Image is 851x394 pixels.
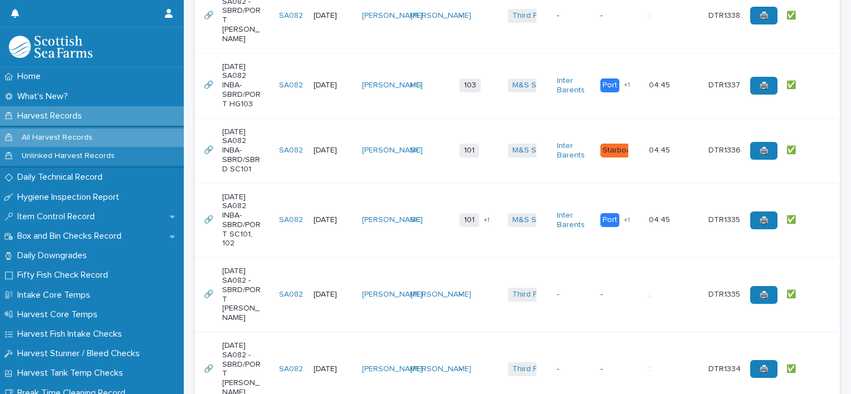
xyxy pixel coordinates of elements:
[13,71,50,82] p: Home
[759,12,769,19] span: 🖨️
[13,211,104,222] p: Item Control Record
[13,309,106,320] p: Harvest Core Temps
[759,291,769,299] span: 🖨️
[279,146,303,155] a: SA082
[410,290,471,299] a: [PERSON_NAME]
[13,91,77,102] p: What's New?
[600,144,640,157] div: Starboard
[512,215,554,225] a: M&S Select
[624,217,630,224] span: + 1
[786,9,798,21] p: ✅
[557,141,592,160] a: Inter Barents
[557,365,592,374] p: -
[459,213,479,227] span: 101
[195,118,840,183] tr: 🔗🔗 [DATE] SA082 INBA-SBRD/SBRD SC101SA082 [DATE][PERSON_NAME] SC 101M&S Select Inter Barents Star...
[13,250,96,261] p: Daily Downgrades
[512,290,580,299] a: Third Party Salmon
[708,213,742,225] p: DTR1335
[204,78,216,90] p: 🔗
[557,211,592,230] a: Inter Barents
[750,77,777,95] a: 🖨️
[410,81,422,90] a: HG
[13,270,117,280] p: Fifty Fish Check Record
[512,81,554,90] a: M&S Select
[750,7,777,24] a: 🖨️
[195,258,840,332] tr: 🔗🔗 [DATE] SA082 -SBRD/PORT [PERSON_NAME]SA082 [DATE][PERSON_NAME] [PERSON_NAME] -Third Party Salm...
[204,213,216,225] p: 🔗
[483,217,490,224] span: + 1
[600,213,619,227] div: Port
[786,213,798,225] p: ✅
[9,36,92,58] img: mMrefqRFQpe26GRNOUkG
[649,144,672,155] p: 04:45
[708,288,742,299] p: DTR1335
[13,348,149,359] p: Harvest Stunner / Bleed Checks
[410,215,421,225] a: SC
[279,11,303,21] a: SA082
[222,127,262,174] p: [DATE] SA082 INBA-SBRD/SBRD SC101
[222,267,262,323] p: [DATE] SA082 -SBRD/PORT [PERSON_NAME]
[314,11,353,21] p: [DATE]
[362,11,423,21] a: [PERSON_NAME]
[600,11,640,21] p: -
[314,365,353,374] p: [DATE]
[786,78,798,90] p: ✅
[13,368,132,378] p: Harvest Tank Temp Checks
[314,290,353,299] p: [DATE]
[279,81,303,90] a: SA082
[649,288,653,299] p: :
[410,365,471,374] a: [PERSON_NAME]
[786,288,798,299] p: ✅
[557,290,592,299] p: -
[204,9,216,21] p: 🔗
[557,76,592,95] a: Inter Barents
[649,362,653,374] p: :
[459,365,499,374] p: -
[410,146,421,155] a: SC
[222,193,262,249] p: [DATE] SA082 INBA-SBRD/PORT SC101, 102
[362,365,423,374] a: [PERSON_NAME]
[13,111,91,121] p: Harvest Records
[204,288,216,299] p: 🔗
[13,192,128,203] p: Hygiene Inspection Report
[204,362,216,374] p: 🔗
[279,365,303,374] a: SA082
[459,78,481,92] span: 103
[750,360,777,378] a: 🖨️
[410,11,471,21] a: [PERSON_NAME]
[708,144,743,155] p: DTR1336
[750,142,777,160] a: 🖨️
[314,81,353,90] p: [DATE]
[750,286,777,304] a: 🖨️
[708,9,742,21] p: DTR1338
[13,290,99,301] p: Intake Core Temps
[279,215,303,225] a: SA082
[759,82,769,90] span: 🖨️
[362,146,423,155] a: [PERSON_NAME]
[13,329,131,339] p: Harvest Fish Intake Checks
[362,81,423,90] a: [PERSON_NAME]
[362,215,423,225] a: [PERSON_NAME]
[786,362,798,374] p: ✅
[708,78,742,90] p: DTR1337
[786,144,798,155] p: ✅
[195,53,840,118] tr: 🔗🔗 [DATE] SA082 INBA-SBRD/PORT HG103SA082 [DATE][PERSON_NAME] HG 103M&S Select Inter Barents Port...
[222,62,262,109] p: [DATE] SA082 INBA-SBRD/PORT HG103
[459,290,499,299] p: -
[759,147,769,155] span: 🖨️
[649,213,672,225] p: 04:45
[459,144,479,157] span: 101
[600,365,640,374] p: -
[362,290,423,299] a: [PERSON_NAME]
[314,146,353,155] p: [DATE]
[195,183,840,258] tr: 🔗🔗 [DATE] SA082 INBA-SBRD/PORT SC101, 102SA082 [DATE][PERSON_NAME] SC 101+1M&S Select Inter Baren...
[600,78,619,92] div: Port
[557,11,592,21] p: -
[750,211,777,229] a: 🖨️
[649,9,653,21] p: :
[759,216,769,224] span: 🖨️
[512,146,554,155] a: M&S Select
[512,365,580,374] a: Third Party Salmon
[13,172,111,183] p: Daily Technical Record
[13,133,101,142] p: All Harvest Records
